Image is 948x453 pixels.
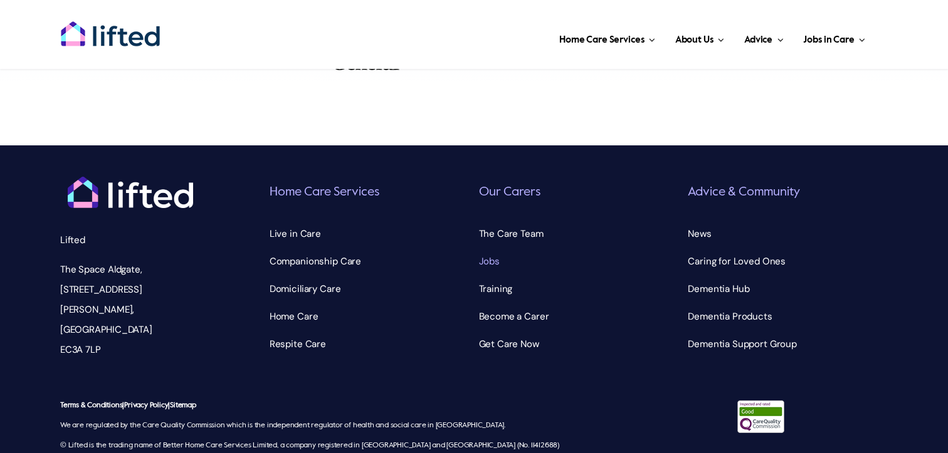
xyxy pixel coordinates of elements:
[479,184,679,201] h6: Our Carers
[688,279,888,299] a: Dementia Hub
[201,19,869,56] nav: Main Menu
[479,306,549,326] span: Become a Carer
[60,402,196,409] strong: | |
[688,251,786,271] span: Caring for Loved Ones
[479,224,544,244] span: The Care Team
[270,224,470,244] a: Live in Care
[559,30,644,50] span: Home Care Services
[479,224,679,354] nav: Our Carers
[688,279,749,299] span: Dementia Hub
[479,279,679,299] a: Training
[744,30,772,50] span: Advice
[479,334,679,354] a: Get Care Now
[688,306,888,326] a: Dementia Products
[671,19,728,56] a: About Us
[688,334,888,354] a: Dementia Support Group
[60,402,122,409] a: Terms & Conditions
[170,402,196,409] a: Sitemap
[124,402,168,409] a: Privacy Policy
[270,334,470,354] a: Respite Care
[737,400,784,413] a: CQC
[68,177,193,208] img: logo-white
[740,19,787,56] a: Advice
[479,279,513,299] span: Training
[675,30,714,50] span: About Us
[479,334,539,354] span: Get Care Now
[688,334,797,354] span: Dementia Support Group
[60,21,161,33] a: lifted-logo
[688,224,888,354] nav: Advice & Community
[270,334,326,354] span: Respite Care
[60,230,201,250] p: Lifted
[556,19,659,56] a: Home Care Services
[479,224,679,244] a: The Care Team
[270,279,341,299] span: Domiciliary Care
[688,224,711,244] span: News
[799,19,869,56] a: Jobs in Care
[270,279,470,299] a: Domiciliary Care
[688,184,888,201] h6: Advice & Community
[270,306,319,326] span: Home Care
[270,251,361,271] span: Companionship Care
[688,251,888,271] a: Caring for Loved Ones
[479,306,679,326] a: Become a Carer
[270,306,470,326] a: Home Care
[270,251,470,271] a: Companionship Care
[270,184,470,201] h6: Home Care Services
[60,259,201,360] p: The Space Aldgate, [STREET_ADDRESS][PERSON_NAME], [GEOGRAPHIC_DATA] EC3A 7LP
[688,306,772,326] span: Dementia Products
[479,251,679,271] a: Jobs
[479,251,500,271] span: Jobs
[270,224,470,354] nav: Home Care Services
[803,30,854,50] span: Jobs in Care
[688,224,888,244] a: News
[270,224,321,244] span: Live in Care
